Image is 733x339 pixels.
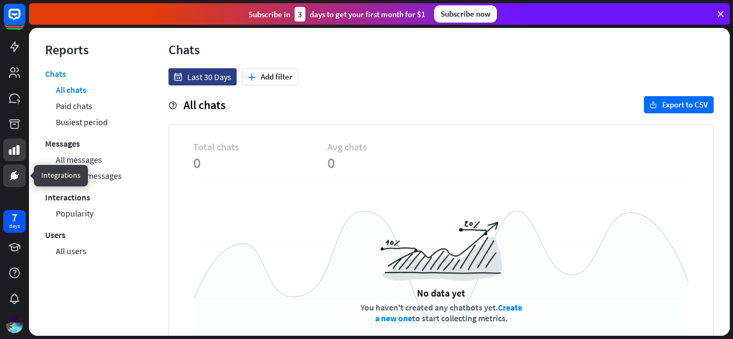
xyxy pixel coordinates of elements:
[248,7,426,21] div: Subscribe in days to get your first month for $1
[650,102,657,109] i: export
[45,135,80,152] a: Messages
[168,41,714,58] div: Chats
[174,73,182,81] i: date
[295,7,305,21] div: 3
[12,213,17,222] div: 7
[56,243,86,259] a: All users
[417,287,465,299] div: No data yet
[56,114,108,130] a: Busiest period
[644,96,714,113] button: exportExport to CSV
[187,71,231,82] span: Last 30 Days
[3,210,26,233] a: 7 days
[9,4,41,37] button: Open LiveChat chat widget
[327,141,461,153] span: Avg chats
[56,82,86,98] a: All chats
[45,68,66,82] a: Chats
[168,102,177,110] i: help
[242,68,298,85] button: plusAdd filter
[45,189,90,205] a: Interactions
[56,205,93,221] a: Popularity
[56,168,122,184] a: Average messages
[193,153,327,172] span: 0
[9,222,20,230] div: days
[248,74,255,81] i: plus
[380,221,502,281] img: a6954988516a0971c967.png
[56,152,102,168] a: All messages
[360,302,523,323] div: You haven't created any chatbots yet. to start collecting metrics.
[434,5,497,23] div: Subscribe now
[45,227,65,243] a: Users
[184,97,225,112] span: All chats
[327,153,461,172] span: 0
[56,98,92,114] a: Paid chats
[375,302,522,323] a: Create a new one
[45,41,136,58] div: Reports
[193,141,327,153] span: Total chats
